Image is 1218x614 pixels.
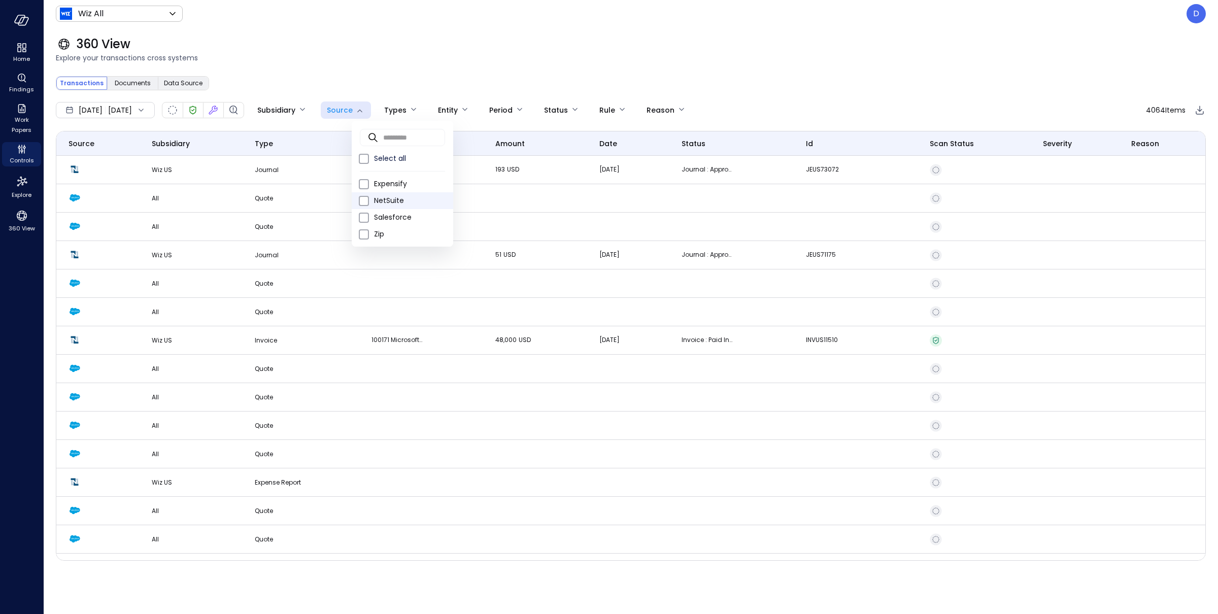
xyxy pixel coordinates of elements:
[374,229,445,240] span: Zip
[374,212,445,223] span: Salesforce
[374,179,445,189] span: Expensify
[374,195,445,206] span: NetSuite
[374,153,445,164] span: Select all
